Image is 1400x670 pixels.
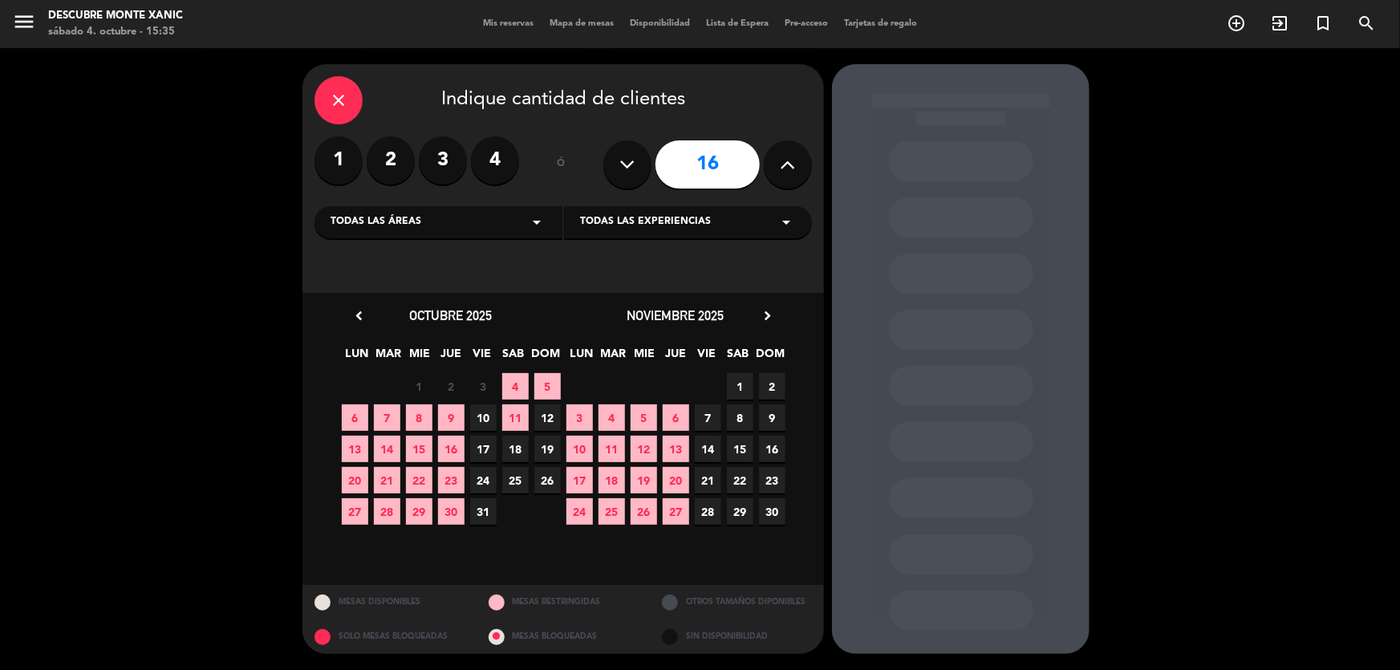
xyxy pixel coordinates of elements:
[727,373,753,400] span: 1
[314,136,363,185] label: 1
[475,19,542,28] span: Mis reservas
[534,373,561,400] span: 5
[470,436,497,462] span: 17
[695,436,721,462] span: 14
[566,404,593,431] span: 3
[302,585,477,619] div: MESAS DISPONIBLES
[663,436,689,462] span: 13
[469,344,496,371] span: VIE
[477,585,651,619] div: MESAS RESTRINGIDAS
[650,619,824,654] div: SIN DISPONIBILIDAD
[599,436,625,462] span: 11
[569,344,595,371] span: LUN
[727,404,753,431] span: 8
[836,19,925,28] span: Tarjetas de regalo
[374,404,400,431] span: 7
[438,404,465,431] span: 9
[351,307,367,324] i: chevron_left
[534,467,561,493] span: 26
[631,344,658,371] span: MIE
[759,373,785,400] span: 2
[725,344,752,371] span: SAB
[599,404,625,431] span: 4
[342,498,368,525] span: 27
[663,467,689,493] span: 20
[471,136,519,185] label: 4
[331,214,421,230] span: Todas las áreas
[329,91,348,110] i: close
[663,344,689,371] span: JUE
[534,404,561,431] span: 12
[663,404,689,431] span: 6
[314,76,812,124] div: Indique cantidad de clientes
[566,467,593,493] span: 17
[502,373,529,400] span: 4
[631,436,657,462] span: 12
[727,467,753,493] span: 22
[542,19,622,28] span: Mapa de mesas
[406,436,432,462] span: 15
[302,619,477,654] div: SOLO MESAS BLOQUEADAS
[367,136,415,185] label: 2
[599,498,625,525] span: 25
[599,467,625,493] span: 18
[631,498,657,525] span: 26
[631,404,657,431] span: 5
[342,404,368,431] span: 6
[663,498,689,525] span: 27
[627,307,724,323] span: noviembre 2025
[695,404,721,431] span: 7
[470,373,497,400] span: 3
[695,467,721,493] span: 21
[344,344,371,371] span: LUN
[438,373,465,400] span: 2
[342,467,368,493] span: 20
[502,404,529,431] span: 11
[438,436,465,462] span: 16
[342,436,368,462] span: 13
[534,436,561,462] span: 19
[477,619,651,654] div: MESAS BLOQUEADAS
[698,19,777,28] span: Lista de Espera
[1313,14,1333,33] i: turned_in_not
[759,436,785,462] span: 16
[566,498,593,525] span: 24
[502,467,529,493] span: 25
[419,136,467,185] label: 3
[501,344,527,371] span: SAB
[1270,14,1289,33] i: exit_to_app
[12,10,36,34] i: menu
[438,344,465,371] span: JUE
[438,467,465,493] span: 23
[757,344,783,371] span: DOM
[694,344,720,371] span: VIE
[1357,14,1376,33] i: search
[375,344,402,371] span: MAR
[406,467,432,493] span: 22
[438,498,465,525] span: 30
[535,136,587,193] div: ó
[374,498,400,525] span: 28
[759,404,785,431] span: 9
[406,404,432,431] span: 8
[695,498,721,525] span: 28
[374,436,400,462] span: 14
[470,404,497,431] span: 10
[777,213,796,232] i: arrow_drop_down
[631,467,657,493] span: 19
[12,10,36,39] button: menu
[406,373,432,400] span: 1
[580,214,711,230] span: Todas las experiencias
[470,467,497,493] span: 24
[407,344,433,371] span: MIE
[759,498,785,525] span: 30
[406,498,432,525] span: 29
[600,344,627,371] span: MAR
[777,19,836,28] span: Pre-acceso
[622,19,698,28] span: Disponibilidad
[48,8,183,24] div: Descubre Monte Xanic
[532,344,558,371] span: DOM
[566,436,593,462] span: 10
[1227,14,1246,33] i: add_circle_outline
[759,467,785,493] span: 23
